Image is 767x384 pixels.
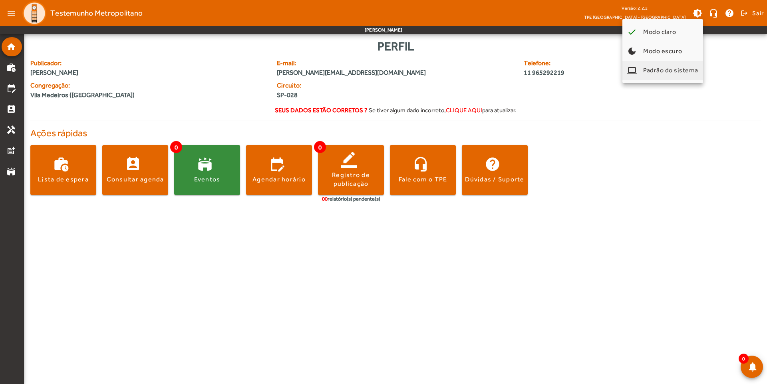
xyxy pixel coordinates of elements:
mat-icon: check [627,27,637,37]
mat-icon: computer [627,66,637,75]
mat-icon: dark_mode [627,46,637,56]
span: Modo escuro [643,47,682,55]
span: Modo claro [643,28,676,36]
span: Padrão do sistema [643,66,698,74]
